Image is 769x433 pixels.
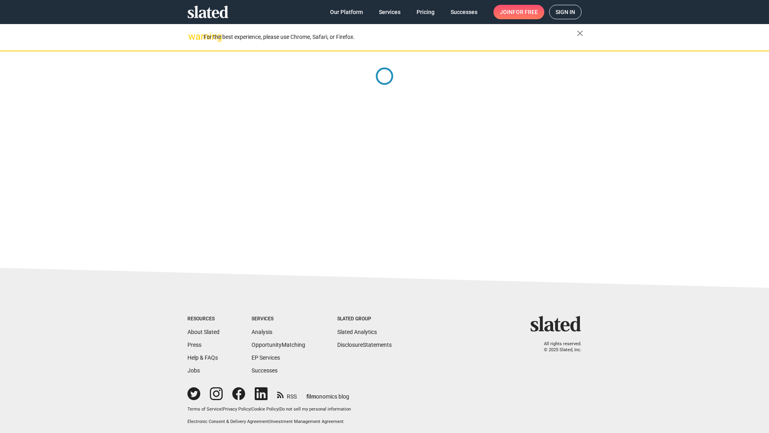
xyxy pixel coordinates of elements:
[535,341,582,353] p: All rights reserved. © 2025 Slated, Inc.
[451,5,477,19] span: Successes
[252,354,280,361] a: EP Services
[337,316,392,322] div: Slated Group
[410,5,441,19] a: Pricing
[337,329,377,335] a: Slated Analytics
[324,5,369,19] a: Our Platform
[500,5,538,19] span: Join
[252,316,305,322] div: Services
[252,367,278,374] a: Successes
[549,5,582,19] a: Sign in
[187,329,219,335] a: About Slated
[306,393,316,400] span: film
[575,28,585,38] mat-icon: close
[330,5,363,19] span: Our Platform
[306,386,349,401] a: filmonomics blog
[187,342,201,348] a: Press
[187,367,200,374] a: Jobs
[444,5,484,19] a: Successes
[269,419,270,424] span: |
[250,407,252,412] span: |
[187,354,218,361] a: Help & FAQs
[252,329,272,335] a: Analysis
[187,407,221,412] a: Terms of Service
[379,5,401,19] span: Services
[188,32,198,41] mat-icon: warning
[493,5,544,19] a: Joinfor free
[513,5,538,19] span: for free
[252,407,278,412] a: Cookie Policy
[187,316,219,322] div: Resources
[187,419,269,424] a: Electronic Consent & Delivery Agreement
[337,342,392,348] a: DisclosureStatements
[270,419,344,424] a: Investment Management Agreement
[221,407,223,412] span: |
[417,5,435,19] span: Pricing
[252,342,305,348] a: OpportunityMatching
[372,5,407,19] a: Services
[556,5,575,19] span: Sign in
[203,32,577,42] div: For the best experience, please use Chrome, Safari, or Firefox.
[223,407,250,412] a: Privacy Policy
[277,388,297,401] a: RSS
[278,407,280,412] span: |
[280,407,351,413] button: Do not sell my personal information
